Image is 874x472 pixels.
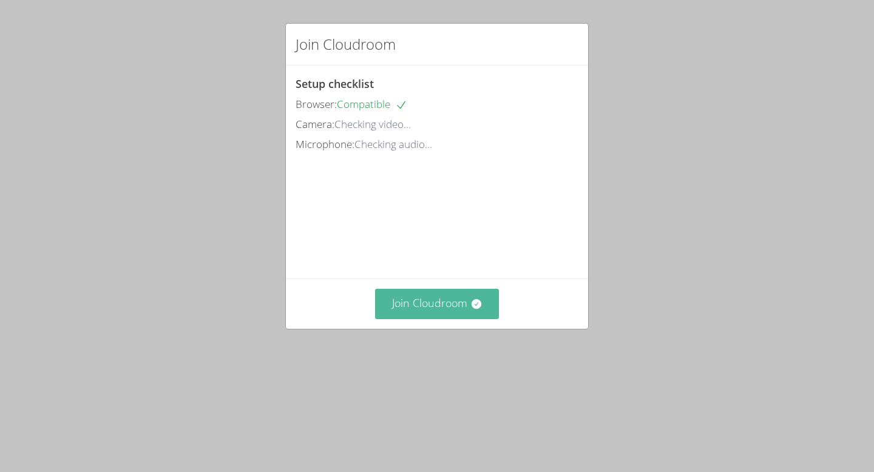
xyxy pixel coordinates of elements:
span: Microphone: [296,137,354,151]
span: Checking audio... [354,137,432,151]
span: Camera: [296,117,334,131]
button: Join Cloudroom [375,289,500,319]
span: Browser: [296,97,337,111]
span: Setup checklist [296,76,374,91]
span: Checking video... [334,117,411,131]
h2: Join Cloudroom [296,33,396,55]
span: Compatible [337,97,407,111]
